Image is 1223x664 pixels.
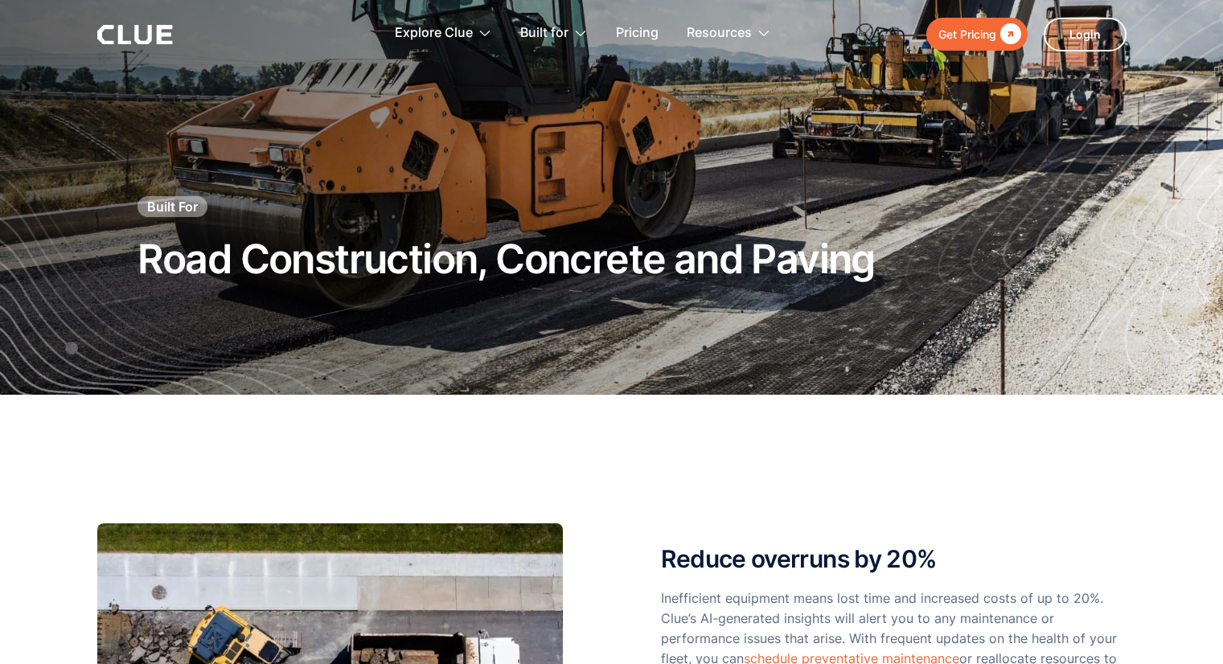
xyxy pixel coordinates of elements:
div: Explore Clue [395,8,492,59]
div: Built For [147,198,198,215]
a: Login [1044,18,1127,51]
h2: Reduce overruns by 20% [661,546,1127,572]
div: Built for [520,8,588,59]
div: Resources [687,8,771,59]
a: Pricing [616,8,659,59]
div: Get Pricing [938,24,996,44]
div:  [996,24,1021,44]
div: Explore Clue [395,8,473,59]
h1: Road Construction, Concrete and Paving [137,237,875,281]
a: Get Pricing [926,18,1028,51]
div: Resources [687,8,752,59]
div: Built for [520,8,568,59]
a: Built For [137,196,207,217]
